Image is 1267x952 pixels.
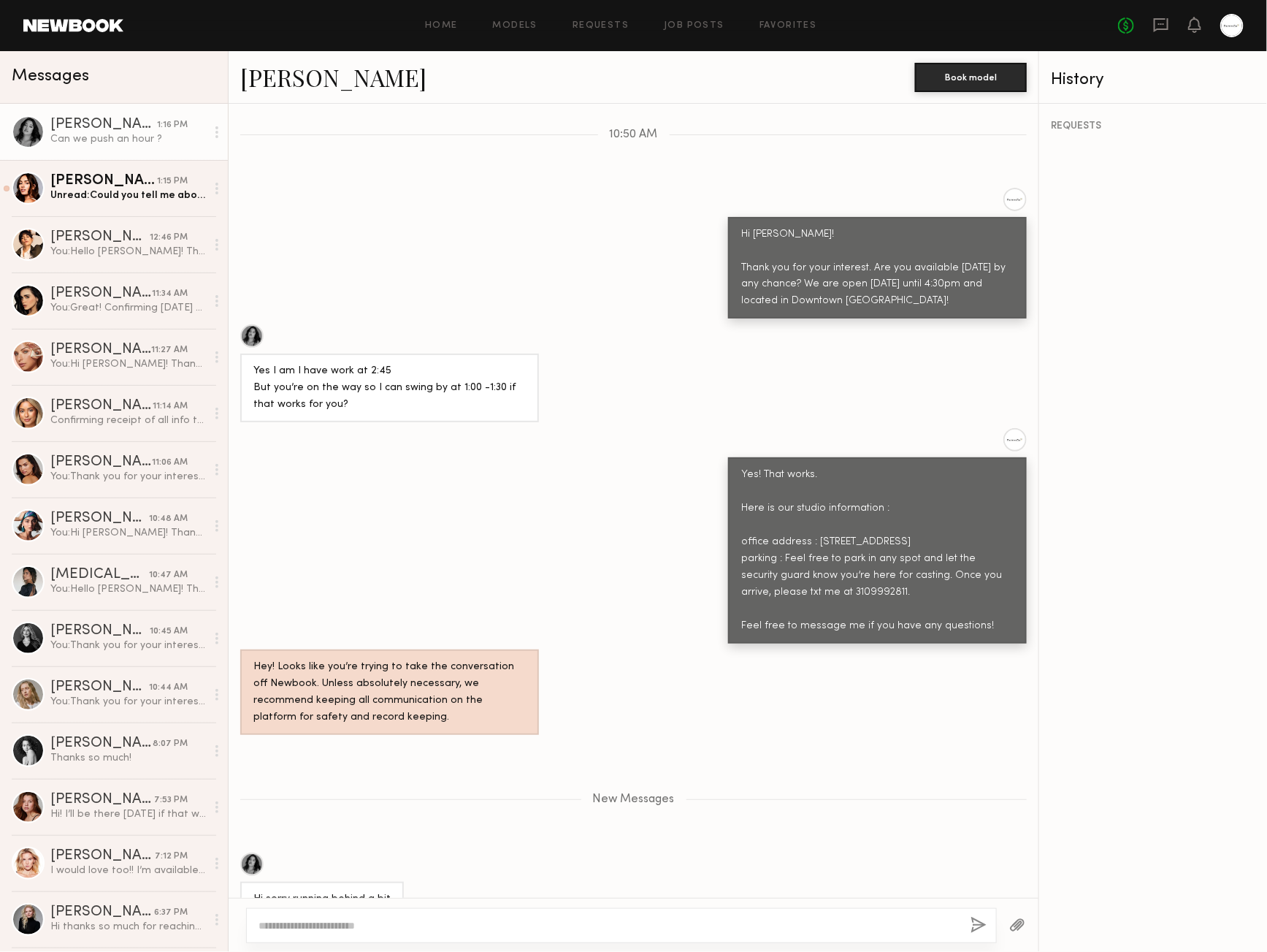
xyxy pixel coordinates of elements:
a: Book model [915,70,1027,83]
a: Models [493,21,537,31]
div: [PERSON_NAME] [50,736,153,751]
div: Hey! Looks like you’re trying to take the conversation off Newbook. Unless absolutely necessary, ... [253,659,526,726]
div: Yes! That works. Here is our studio information : office address : [STREET_ADDRESS] parking : Fee... [741,467,1014,635]
span: 10:50 AM [610,129,658,141]
div: [PERSON_NAME] [50,793,154,807]
a: Home [425,21,458,31]
div: 1:16 PM [157,118,188,132]
div: Hi thanks so much for reaching out! I’m not available for casting due to my schedule, but happy t... [50,920,206,934]
div: [PERSON_NAME] [50,399,153,414]
div: 11:06 AM [152,456,188,470]
div: You: Great! Confirming [DATE] 3:00pm and here is our studio information : office address : [STREE... [50,301,206,315]
div: Unread: Could you tell me about the rate for the project? [50,189,206,202]
div: [PERSON_NAME] [50,455,152,470]
div: [PERSON_NAME] [50,624,150,639]
div: You: Thank you for your interest! Just to confirm—your rate is $175 per hour or $1,400 per day, c... [50,695,206,709]
div: REQUESTS [1051,121,1255,132]
div: 11:14 AM [153,400,188,414]
a: [PERSON_NAME] [240,61,426,93]
div: You: Hello [PERSON_NAME]! Thank you for your interest. Would [DATE] 9am work for casting? :) [50,582,206,596]
div: History [1051,72,1255,88]
span: Messages [12,68,89,85]
span: New Messages [593,793,675,806]
div: Yes I am I have work at 2:45 But you’re on the way so I can swing by at 1:00 -1:30 if that works ... [253,363,526,414]
div: You: Hi [PERSON_NAME]! Thank you for your interest. Would [DATE] 10am work for casting? :) [50,526,206,540]
div: [PERSON_NAME] [50,286,152,301]
div: I would love too!! I’m available [DATE] between 9-11. If it works for you guys I’ll be there at 1... [50,864,206,877]
div: You: Thank you for your interest! Just to confirm—your rate is $325 per hour or $2250 per day, co... [50,639,206,652]
div: 10:47 AM [149,568,188,582]
a: Favorites [759,21,817,31]
div: You: Hello [PERSON_NAME]! Thank you for your interest. Feel free to let me know what time you’d l... [50,245,206,259]
div: 7:12 PM [155,850,188,864]
div: [PERSON_NAME] [50,343,151,357]
div: Confirming receipt of all info thank you and look forward to meeting you next week! [50,414,206,427]
div: You: Thank you for your interest! Alright. [DATE] 10am and here is our studio information : offic... [50,470,206,484]
div: [PERSON_NAME] [50,511,149,526]
a: Requests [573,21,629,31]
div: 8:07 PM [153,737,188,751]
a: Job Posts [664,21,724,31]
div: Thanks so much! [50,751,206,765]
div: [PERSON_NAME] [50,680,149,695]
button: Book model [915,63,1027,92]
div: [PERSON_NAME] [50,905,154,920]
div: 12:46 PM [150,231,188,245]
div: 10:45 AM [150,625,188,639]
div: Hi! I’ll be there [DATE] if that works still. Thank you! [50,807,206,821]
div: 11:27 AM [151,343,188,357]
div: 1:15 PM [157,175,188,189]
div: [PERSON_NAME] [50,174,157,189]
div: 10:48 AM [149,512,188,526]
div: [PERSON_NAME] [50,118,157,132]
div: You: Hi [PERSON_NAME]! Thank you for your interest. Just to confirm—according to the platform, yo... [50,357,206,371]
div: Hi [PERSON_NAME]! Thank you for your interest. Are you available [DATE] by any chance? We are ope... [741,226,1014,311]
div: Hi sorry running behind a bit [253,891,391,908]
div: [PERSON_NAME] [50,849,155,864]
div: 7:53 PM [154,793,188,807]
div: [PERSON_NAME] [50,230,150,245]
div: Can we push an hour ? [50,132,206,146]
div: [MEDICAL_DATA][PERSON_NAME] [50,568,149,582]
div: 10:44 AM [149,681,188,695]
div: 6:37 PM [154,906,188,920]
div: 11:34 AM [152,287,188,301]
